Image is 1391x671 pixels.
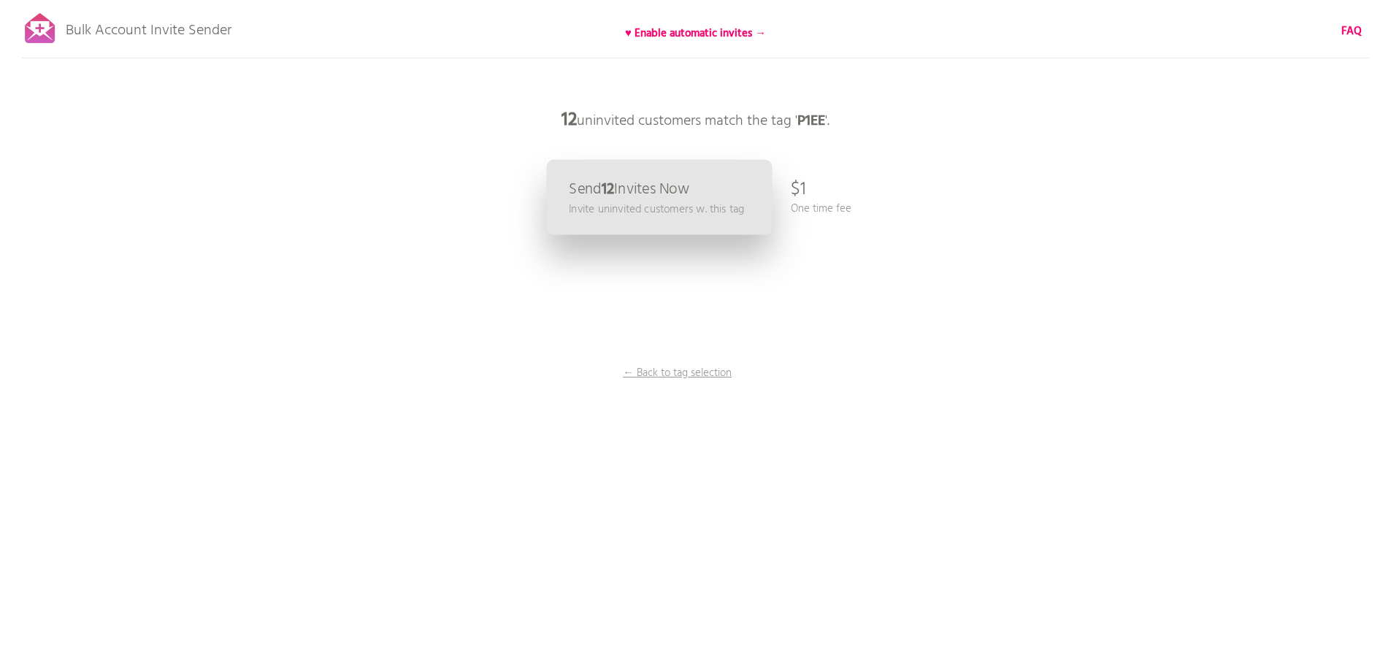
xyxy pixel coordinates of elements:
[1341,23,1362,39] a: FAQ
[1341,23,1362,40] b: FAQ
[601,177,614,202] b: 12
[562,106,577,135] b: 12
[623,365,732,381] p: ← Back to tag selection
[569,201,744,218] p: Invite uninvited customers w. this tag
[791,201,851,217] p: One time fee
[477,99,915,142] p: uninvited customers match the tag ' '.
[797,110,825,133] b: P1EE
[546,160,772,235] a: Send12Invites Now Invite uninvited customers w. this tag
[625,25,766,42] b: ♥ Enable automatic invites →
[791,168,806,212] p: $1
[569,182,689,197] p: Send Invites Now
[66,9,231,45] p: Bulk Account Invite Sender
